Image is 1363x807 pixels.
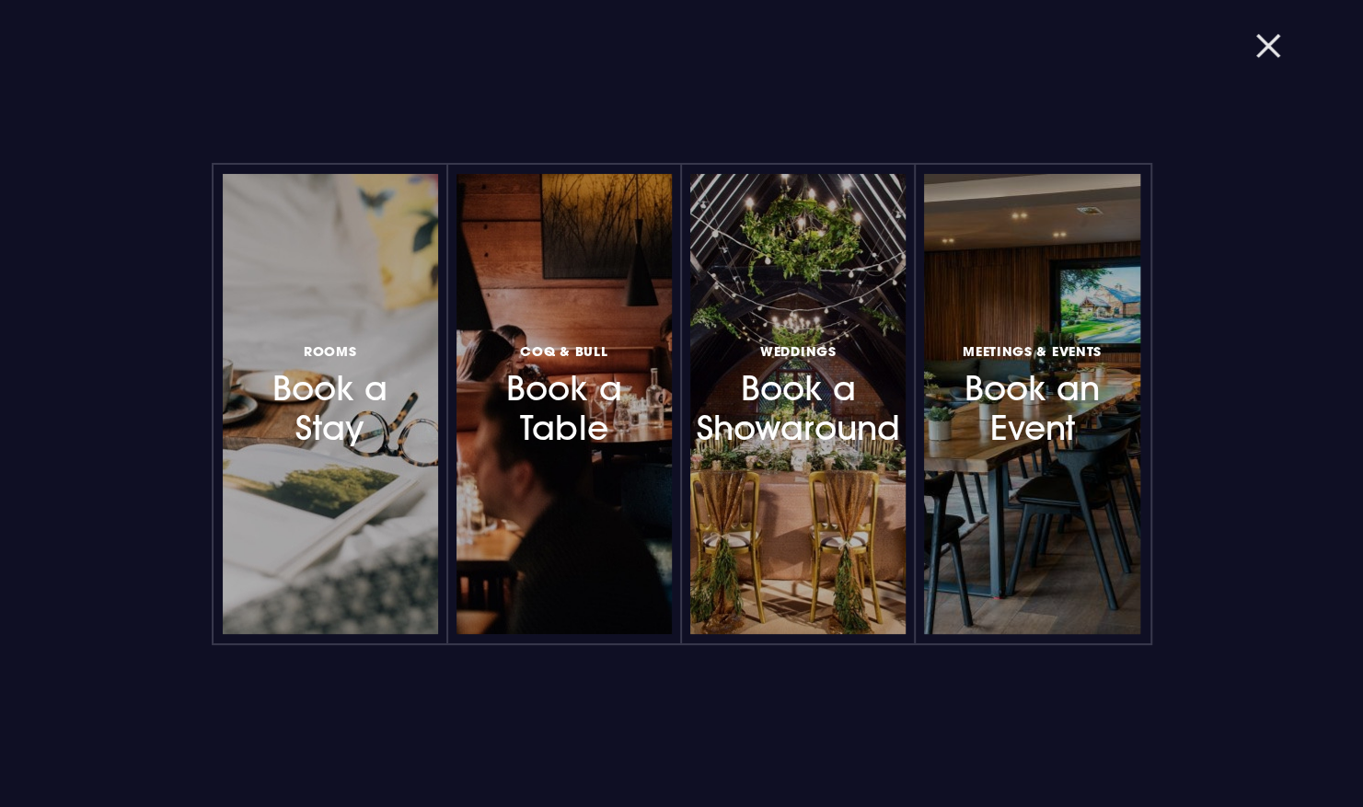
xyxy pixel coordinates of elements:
a: Meetings & EventsBook an Event [924,174,1139,634]
a: RoomsBook a Stay [223,174,438,634]
h3: Book a Stay [251,340,409,449]
h3: Book a Table [485,340,642,449]
a: Coq & BullBook a Table [456,174,672,634]
a: WeddingsBook a Showaround [690,174,906,634]
span: Meetings & Events [963,342,1102,360]
span: Rooms [304,342,357,360]
span: Coq & Bull [520,342,607,360]
span: Weddings [760,342,837,360]
h3: Book an Event [953,340,1111,449]
h3: Book a Showaround [720,340,877,449]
